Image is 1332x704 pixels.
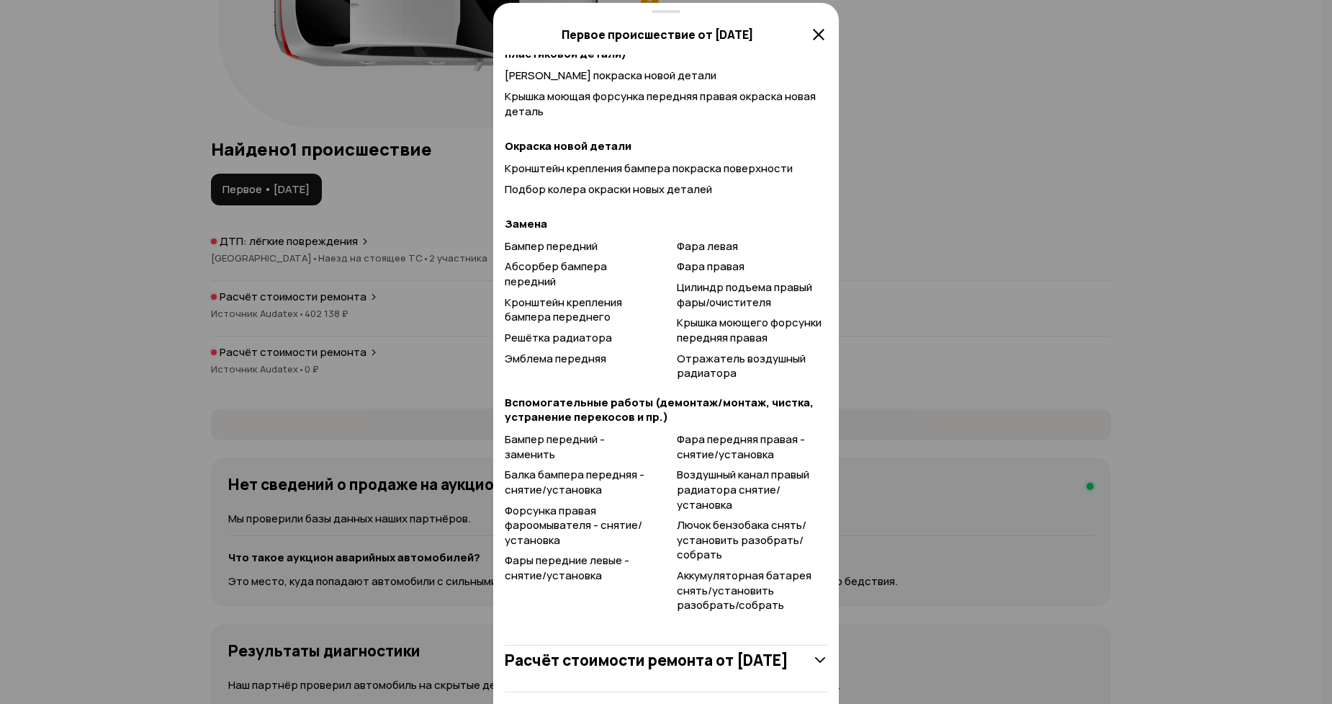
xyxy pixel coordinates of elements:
span: Аккумуляторная батарея снять/установить разобрать/собрать [677,568,811,612]
span: Лючок бензобака снять/установить разобрать/собрать [677,517,806,562]
span: Эмблема передняя [505,351,606,366]
span: Бампер передний [505,239,598,254]
h3: Расчёт стоимости ремонта от [DATE] [505,651,788,669]
span: Подбор колера окраски новых деталей [505,182,712,197]
strong: Замена [505,217,827,232]
span: Кронштейн крепления бампера покраска поверхности [505,161,793,176]
span: Абсорбер бампера передний [505,259,607,289]
span: Кронштейн крепления бампера переднего [505,295,622,325]
span: Форсунка правая фароомывателя - снятие/установка [505,503,642,548]
span: Крышка моющая форсунка передняя правая окраска новая деталь [505,89,816,119]
span: Балка бампера передняя - снятие/установка [505,467,644,497]
span: Крышка моющего форсунки передняя правая [677,315,822,345]
span: Решётка радиатора [505,330,612,345]
span: Бампер передний - заменить [505,432,605,462]
span: Воздушный канал правый радиатора снятие/установка [677,467,809,512]
strong: Окраска новой детали [505,139,827,154]
span: [PERSON_NAME] покраска новой детали [505,68,716,83]
span: Цилиндр подъема правый фары/очистителя [677,280,812,310]
span: Фара правая [677,259,744,274]
span: Фары передние левые - снятие/установка [505,553,629,583]
span: Отражатель воздушный радиатора [677,351,806,381]
h5: Первое происшествие от [DATE] [505,27,810,42]
span: Фара левая [677,239,738,254]
strong: Вспомогательные работы (демонтаж/монтаж, чистка, устранение перекосов и пр.) [505,396,827,425]
span: Фара передняя правая - снятие/установка [677,432,805,462]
